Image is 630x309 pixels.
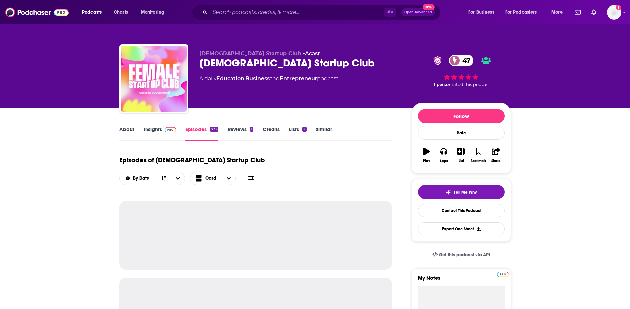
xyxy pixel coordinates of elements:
[216,75,244,82] a: Education
[431,56,444,65] img: verified Badge
[384,8,396,17] span: ⌘ K
[5,6,69,19] img: Podchaser - Follow, Share and Rate Podcasts
[121,46,187,112] img: Female Startup Club
[412,50,511,91] div: verified Badge47 1 personrated this podcast
[452,143,470,167] button: List
[133,176,151,181] span: By Date
[418,126,505,140] div: Rate
[418,185,505,199] button: tell me why sparkleTell Me Why
[449,55,474,66] a: 47
[439,252,490,258] span: Get this podcast via API
[468,8,494,17] span: For Business
[144,126,176,141] a: InsightsPodchaser Pro
[456,55,474,66] span: 47
[501,7,547,18] button: open menu
[114,8,128,17] span: Charts
[497,271,509,277] a: Pro website
[270,75,280,82] span: and
[427,247,496,263] a: Get this podcast via API
[119,156,265,164] h1: Episodes of [DEMOGRAPHIC_DATA] Startup Club
[109,7,132,18] a: Charts
[82,8,102,17] span: Podcasts
[157,172,171,185] button: Sort Direction
[607,5,621,20] img: User Profile
[607,5,621,20] span: Logged in as autumncomm
[250,127,253,132] div: 1
[471,159,486,163] div: Bookmark
[401,8,435,16] button: Open AdvancedNew
[497,272,509,277] img: Podchaser Pro
[199,50,301,57] span: [DEMOGRAPHIC_DATA] Startup Club
[141,8,164,17] span: Monitoring
[572,7,583,18] a: Show notifications dropdown
[434,82,452,87] span: 1 person
[210,7,384,18] input: Search podcasts, credits, & more...
[136,7,173,18] button: open menu
[418,109,505,123] button: Follow
[418,275,505,286] label: My Notes
[119,172,185,185] h2: Choose List sort
[423,4,435,10] span: New
[316,126,332,141] a: Similar
[551,8,563,17] span: More
[171,172,185,185] button: open menu
[547,7,571,18] button: open menu
[607,5,621,20] button: Show profile menu
[245,75,270,82] a: Business
[440,159,448,163] div: Apps
[205,176,216,181] span: Card
[404,11,432,14] span: Open Advanced
[77,7,110,18] button: open menu
[454,190,477,195] span: Tell Me Why
[423,159,430,163] div: Play
[120,176,157,181] button: open menu
[228,126,253,141] a: Reviews1
[418,143,435,167] button: Play
[244,75,245,82] span: ,
[198,5,447,20] div: Search podcasts, credits, & more...
[464,7,503,18] button: open menu
[487,143,504,167] button: Share
[303,50,320,57] span: •
[199,75,338,83] div: A daily podcast
[491,159,500,163] div: Share
[459,159,464,163] div: List
[589,7,599,18] a: Show notifications dropdown
[302,127,306,132] div: 2
[505,8,537,17] span: For Podcasters
[263,126,280,141] a: Credits
[305,50,320,57] a: Acast
[165,127,176,132] img: Podchaser Pro
[190,172,236,185] button: Choose View
[470,143,487,167] button: Bookmark
[418,204,505,217] a: Contact This Podcast
[616,5,621,10] svg: Add a profile image
[289,126,306,141] a: Lists2
[210,127,218,132] div: 732
[446,190,451,195] img: tell me why sparkle
[280,75,317,82] a: Entrepreneur
[119,126,134,141] a: About
[452,82,490,87] span: rated this podcast
[418,222,505,235] button: Export One-Sheet
[435,143,452,167] button: Apps
[185,126,218,141] a: Episodes732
